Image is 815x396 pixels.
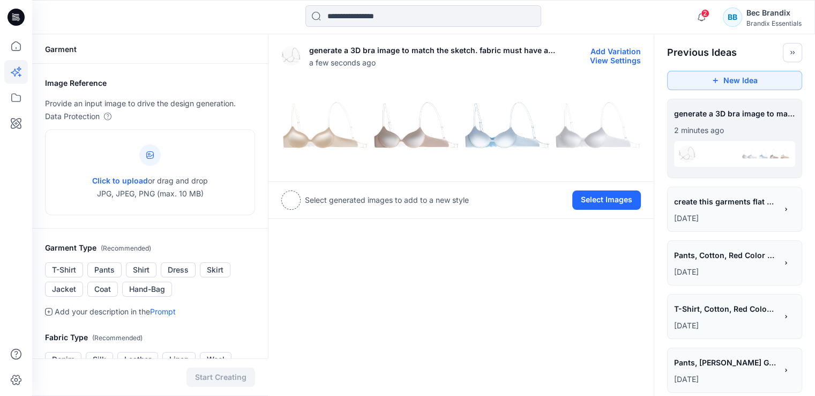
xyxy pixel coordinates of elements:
p: September 29, 2025 [674,124,795,137]
button: Leather [117,352,158,367]
button: View Settings [590,56,641,65]
img: 1.png [373,82,459,168]
button: Jacket [45,282,83,297]
img: eyJhbGciOiJIUzI1NiIsImtpZCI6IjAiLCJ0eXAiOiJKV1QifQ.eyJkYXRhIjp7InR5cGUiOiJzdG9yYWdlIiwicGF0aCI6Im... [678,145,696,163]
button: Dress [161,262,196,277]
span: Click to upload [92,176,148,185]
p: generate a 3D bra image to match the sketch. fabric must have a sateen sheen. Bra should in in co... [309,44,569,57]
img: 0.png [774,145,791,163]
span: ( Recommended ) [92,334,143,342]
img: 2.png [752,145,769,163]
span: T-Shirt, Cotton, Red Color 3D Garment [674,301,776,317]
button: Silk [86,352,113,367]
h2: Garment Type [45,241,255,255]
button: Wool [200,352,231,367]
img: 3.png [742,145,759,163]
span: 2 [701,9,709,18]
span: create this garments flat sketch [674,194,776,209]
button: Hand-Bag [122,282,172,297]
span: Pants, Cotton, Olive Green Garment [674,355,776,370]
img: 3.png [555,82,640,168]
span: Pants, Cotton, Red Color 3D garment [674,247,776,263]
p: Select generated images to add to a new style [305,194,469,207]
p: or drag and drop JPG, JPEG, PNG (max. 10 MB) [92,174,208,200]
a: Prompt [150,307,176,316]
button: Shirt [126,262,156,277]
h2: Previous Ideas [667,46,737,59]
h2: Image Reference [45,77,255,90]
button: Linen [162,352,196,367]
p: Data Protection [45,110,100,123]
button: Add Variation [590,47,641,56]
button: New Idea [667,71,802,90]
p: September 17, 2025 [674,266,777,278]
img: eyJhbGciOiJIUzI1NiIsImtpZCI6IjAiLCJ0eXAiOiJKV1QifQ.eyJkYXRhIjp7InR5cGUiOiJzdG9yYWdlIiwicGF0aCI6Im... [281,46,301,65]
button: T-Shirt [45,262,83,277]
button: Coat [87,282,118,297]
h2: Fabric Type [45,331,255,344]
button: Denim [45,352,81,367]
span: generate a 3D bra image to match the sketch. fabric must have a sateen sheen. Bra should in in co... [674,106,795,121]
button: Select Images [572,190,641,210]
img: 2.png [464,82,550,168]
button: Toggle idea bar [783,43,802,62]
span: ( Recommended ) [101,244,151,252]
div: BB [723,8,742,27]
p: Add your description in the [55,305,176,318]
div: Bec Brandix [746,6,802,19]
img: 0.png [282,82,368,168]
div: Brandix Essentials [746,19,802,27]
p: September 24, 2025 [674,212,777,225]
p: September 17, 2025 [674,373,777,386]
span: a few seconds ago [309,57,569,68]
p: Provide an input image to drive the design generation. [45,97,255,110]
button: Skirt [200,262,230,277]
p: September 17, 2025 [674,319,777,332]
img: 1.png [763,145,780,163]
button: Pants [87,262,122,277]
